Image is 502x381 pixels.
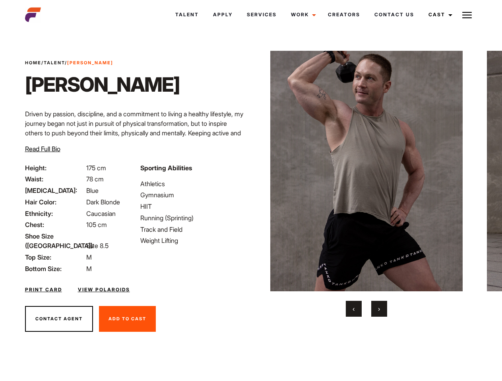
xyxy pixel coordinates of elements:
[86,198,120,206] span: Dark Blonde
[44,60,65,65] a: Talent
[140,179,246,189] li: Athletics
[25,7,41,23] img: cropped-aefm-brand-fav-22-square.png
[321,4,367,25] a: Creators
[378,305,380,313] span: Next
[240,4,284,25] a: Services
[25,231,85,250] span: Shoe Size ([GEOGRAPHIC_DATA]):
[168,4,206,25] a: Talent
[86,242,109,250] span: Size 8.5
[140,202,246,211] li: HIIT
[25,220,85,229] span: Chest:
[25,264,85,273] span: Bottom Size:
[25,186,85,195] span: [MEDICAL_DATA]:
[25,174,85,184] span: Waist:
[140,225,246,234] li: Track and Field
[25,163,85,173] span: Height:
[140,213,246,223] li: Running (Sprinting)
[25,144,60,154] button: Read Full Bio
[78,286,130,293] a: View Polaroids
[86,210,116,217] span: Caucasian
[462,10,472,20] img: Burger icon
[140,164,192,172] strong: Sporting Abilities
[86,221,107,229] span: 105 cm
[367,4,421,25] a: Contact Us
[25,145,60,153] span: Read Full Bio
[25,60,41,65] a: Home
[353,305,355,313] span: Previous
[25,209,85,218] span: Ethnicity:
[25,252,85,262] span: Top Size:
[284,4,321,25] a: Work
[86,164,106,172] span: 175 cm
[140,190,246,200] li: Gymnasium
[25,197,85,207] span: Hair Color:
[25,109,246,157] p: Driven by passion, discipline, and a commitment to living a healthy lifestyle, my journey began n...
[109,316,146,321] span: Add To Cast
[140,236,246,245] li: Weight Lifting
[25,73,180,96] h1: [PERSON_NAME]
[25,60,113,66] span: / /
[421,4,457,25] a: Cast
[86,175,104,183] span: 78 cm
[99,306,156,332] button: Add To Cast
[25,306,93,332] button: Contact Agent
[206,4,240,25] a: Apply
[86,253,92,261] span: M
[67,60,113,65] strong: [PERSON_NAME]
[86,187,99,194] span: Blue
[25,286,62,293] a: Print Card
[86,265,92,273] span: M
